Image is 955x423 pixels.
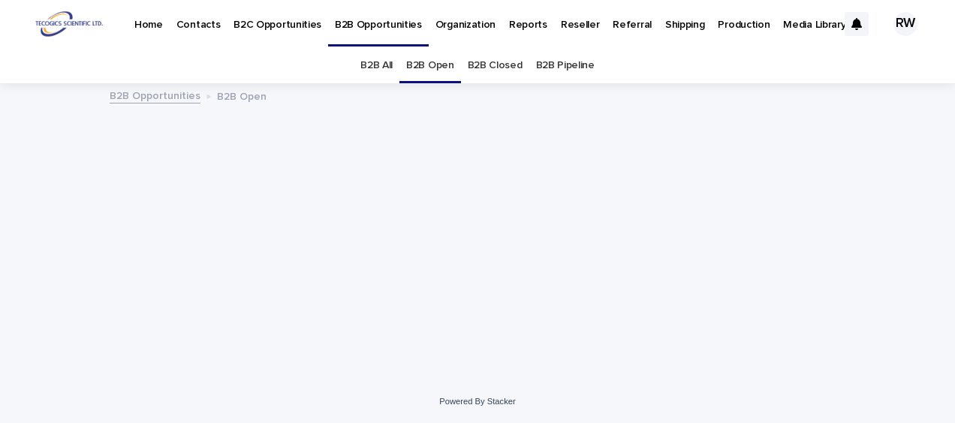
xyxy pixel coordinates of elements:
a: B2B Opportunities [110,86,200,103]
a: Powered By Stacker [439,397,515,406]
img: l22tfCASryn9SYBzxJ2O [30,9,110,39]
a: B2B Open [406,48,454,83]
a: B2B Closed [468,48,523,83]
a: B2B Pipeline [536,48,595,83]
p: B2B Open [217,87,267,103]
div: RW [893,12,917,36]
a: B2B All [360,48,393,83]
